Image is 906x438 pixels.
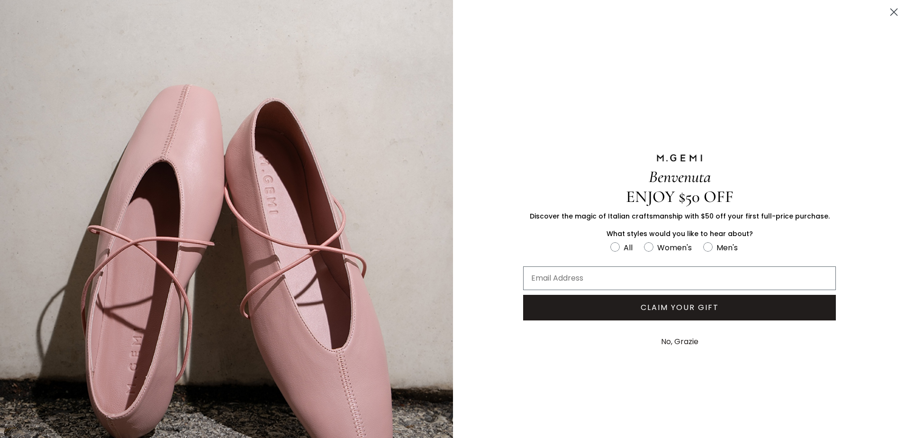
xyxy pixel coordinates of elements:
[886,4,902,20] button: Close dialog
[607,229,753,238] span: What styles would you like to hear about?
[523,266,836,290] input: Email Address
[649,167,711,187] span: Benvenuta
[716,242,738,254] div: Men's
[530,211,830,221] span: Discover the magic of Italian craftsmanship with $50 off your first full-price purchase.
[656,154,703,162] img: M.GEMI
[624,242,633,254] div: All
[626,187,734,207] span: ENJOY $50 OFF
[657,242,692,254] div: Women's
[523,295,836,320] button: CLAIM YOUR GIFT
[656,330,703,354] button: No, Grazie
